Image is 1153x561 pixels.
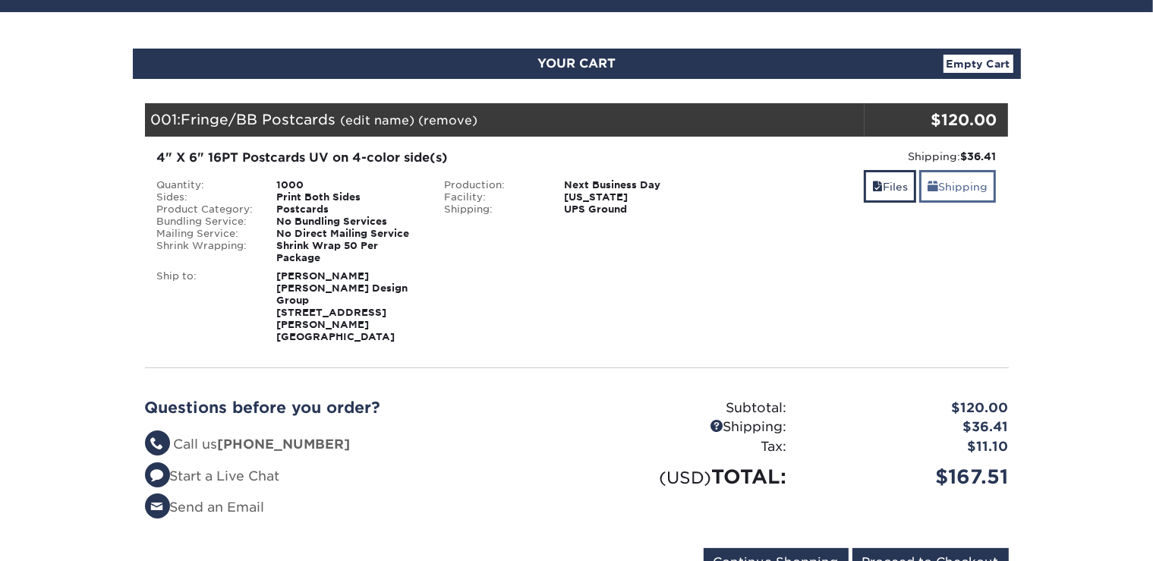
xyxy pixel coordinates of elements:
[146,216,266,228] div: Bundling Service:
[146,270,266,343] div: Ship to:
[265,191,433,203] div: Print Both Sides
[146,191,266,203] div: Sides:
[341,113,415,128] a: (edit name)
[433,191,553,203] div: Facility:
[276,270,408,342] strong: [PERSON_NAME] [PERSON_NAME] Design Group [STREET_ADDRESS][PERSON_NAME] [GEOGRAPHIC_DATA]
[146,203,266,216] div: Product Category:
[181,111,336,128] span: Fringe/BB Postcards
[577,437,799,457] div: Tax:
[577,418,799,437] div: Shipping:
[799,399,1020,418] div: $120.00
[864,170,916,203] a: Files
[145,103,865,137] div: 001:
[265,203,433,216] div: Postcards
[537,56,616,71] span: YOUR CART
[577,399,799,418] div: Subtotal:
[145,500,265,515] a: Send an Email
[419,113,478,128] a: (remove)
[872,181,883,193] span: files
[732,149,997,164] div: Shipping:
[944,55,1013,73] a: Empty Cart
[928,181,938,193] span: shipping
[265,228,433,240] div: No Direct Mailing Service
[865,109,997,131] div: $120.00
[265,216,433,228] div: No Bundling Services
[218,437,351,452] strong: [PHONE_NUMBER]
[145,399,565,417] h2: Questions before you order?
[919,170,996,203] a: Shipping
[265,179,433,191] div: 1000
[799,437,1020,457] div: $11.10
[553,203,720,216] div: UPS Ground
[960,150,996,162] strong: $36.41
[146,240,266,264] div: Shrink Wrapping:
[553,191,720,203] div: [US_STATE]
[265,240,433,264] div: Shrink Wrap 50 Per Package
[553,179,720,191] div: Next Business Day
[146,179,266,191] div: Quantity:
[146,228,266,240] div: Mailing Service:
[433,203,553,216] div: Shipping:
[799,418,1020,437] div: $36.41
[799,462,1020,491] div: $167.51
[577,462,799,491] div: TOTAL:
[157,149,709,167] div: 4" X 6" 16PT Postcards UV on 4-color side(s)
[145,435,565,455] li: Call us
[660,468,712,487] small: (USD)
[145,468,280,484] a: Start a Live Chat
[433,179,553,191] div: Production:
